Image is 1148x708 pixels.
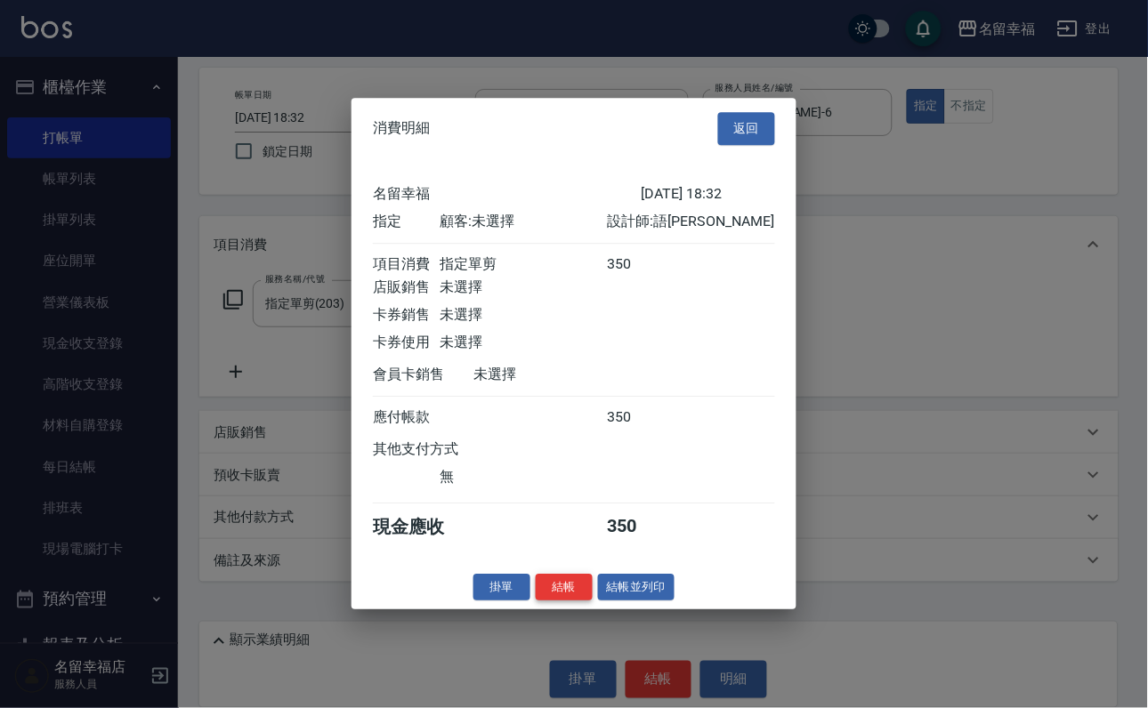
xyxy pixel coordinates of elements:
[440,334,607,352] div: 未選擇
[373,408,440,427] div: 應付帳款
[373,278,440,297] div: 店販銷售
[373,185,641,204] div: 名留幸福
[608,213,775,231] div: 設計師: 語[PERSON_NAME]
[440,255,607,274] div: 指定單剪
[473,366,641,384] div: 未選擇
[373,366,473,384] div: 會員卡銷售
[440,468,607,487] div: 無
[373,306,440,325] div: 卡券銷售
[473,574,530,601] button: 掛單
[608,408,675,427] div: 350
[536,574,593,601] button: 結帳
[373,515,473,539] div: 現金應收
[373,213,440,231] div: 指定
[608,255,675,274] div: 350
[718,112,775,145] button: 返回
[641,185,775,204] div: [DATE] 18:32
[608,515,675,539] div: 350
[440,213,607,231] div: 顧客: 未選擇
[440,306,607,325] div: 未選擇
[373,334,440,352] div: 卡券使用
[373,120,430,138] span: 消費明細
[373,255,440,274] div: 項目消費
[440,278,607,297] div: 未選擇
[373,440,507,459] div: 其他支付方式
[598,574,675,601] button: 結帳並列印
